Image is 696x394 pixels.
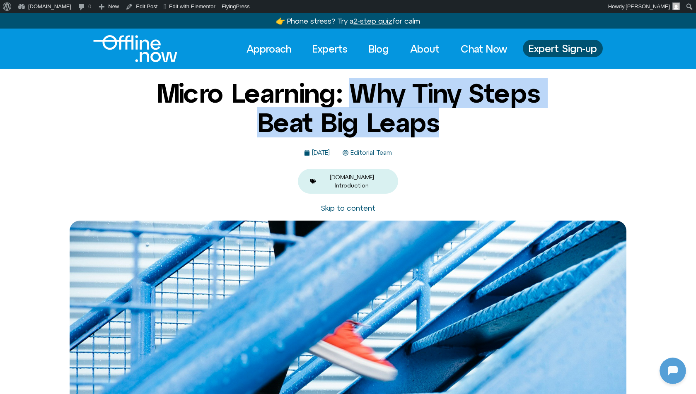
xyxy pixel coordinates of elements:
a: Approach [239,40,299,58]
a: Chat Now [453,40,515,58]
div: Logo [93,35,163,62]
a: Expert Sign-up [523,40,603,57]
a: Editorial Team [343,149,392,156]
a: Blog [361,40,396,58]
nav: Menu [239,40,515,58]
time: [DATE] [312,149,330,156]
span: Editorial Team [348,149,392,156]
a: [DOMAIN_NAME] Introduction [330,174,374,189]
a: About [403,40,447,58]
span: [PERSON_NAME] [626,3,670,10]
a: Skip to content [321,204,375,212]
span: Edit with Elementor [169,3,215,10]
a: Experts [305,40,355,58]
u: 2-step quiz [353,17,392,25]
span: Expert Sign-up [529,43,597,54]
iframe: Botpress [660,358,686,384]
img: offline.now [93,35,177,62]
h1: Micro Learning: Why Tiny Steps Beat Big Leaps [147,79,549,137]
a: 👉 Phone stress? Try a2-step quizfor calm [276,17,420,25]
a: [DATE] [304,149,330,156]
